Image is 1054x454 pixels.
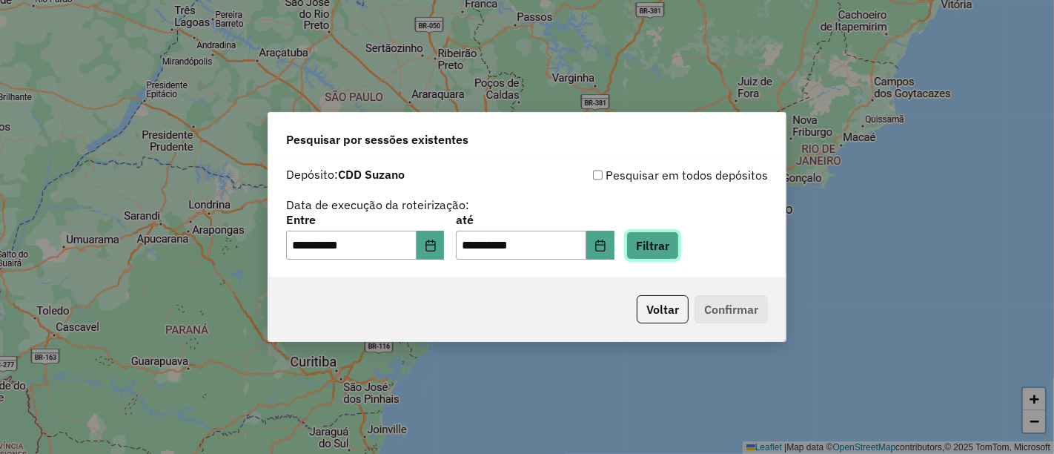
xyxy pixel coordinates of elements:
span: Pesquisar por sessões existentes [286,131,468,148]
button: Choose Date [586,231,614,260]
label: Data de execução da roteirização: [286,196,469,214]
label: Entre [286,211,444,228]
strong: CDD Suzano [338,167,405,182]
button: Filtrar [626,231,679,260]
label: Depósito: [286,165,405,183]
div: Pesquisar em todos depósitos [527,166,768,184]
button: Choose Date [417,231,445,260]
button: Voltar [637,295,689,323]
label: até [456,211,614,228]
